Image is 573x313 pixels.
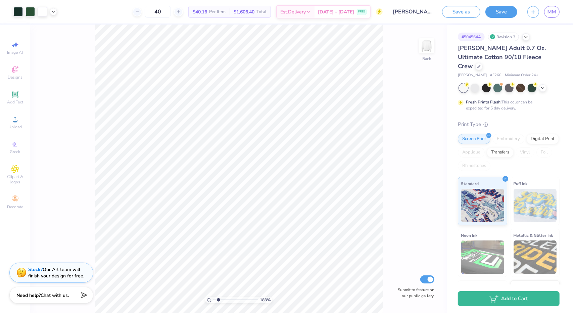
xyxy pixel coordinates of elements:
[193,8,207,15] span: $40.16
[492,134,524,144] div: Embroidery
[8,124,22,130] span: Upload
[458,147,485,158] div: Applique
[422,56,431,62] div: Back
[505,73,538,78] span: Minimum Order: 24 +
[256,8,267,15] span: Total
[461,180,479,187] span: Standard
[458,121,560,128] div: Print Type
[466,99,548,111] div: This color can be expedited for 5 day delivery.
[461,189,504,222] img: Standard
[514,180,528,187] span: Puff Ink
[487,147,514,158] div: Transfers
[420,39,433,52] img: Back
[7,99,23,105] span: Add Text
[7,50,23,55] span: Image AI
[514,232,553,239] span: Metallic & Glitter Ink
[490,73,502,78] span: # F260
[458,44,546,70] span: [PERSON_NAME] Adult 9.7 Oz. Ultimate Cotton 90/10 Fleece Crew
[10,149,20,154] span: Greek
[461,232,477,239] span: Neon Ink
[234,8,254,15] span: $1,606.40
[28,266,84,279] div: Our Art team will finish your design for free.
[209,8,226,15] span: Per Item
[280,8,306,15] span: Est. Delivery
[458,33,485,41] div: # 504564A
[547,8,556,16] span: MM
[260,297,271,303] span: 183 %
[394,287,434,299] label: Submit to feature on our public gallery.
[458,134,490,144] div: Screen Print
[458,73,487,78] span: [PERSON_NAME]
[516,147,534,158] div: Vinyl
[536,147,552,158] div: Foil
[7,204,23,210] span: Decorate
[318,8,354,15] span: [DATE] - [DATE]
[388,5,437,18] input: Untitled Design
[458,291,560,306] button: Add to Cart
[466,99,502,105] strong: Fresh Prints Flash:
[16,292,41,299] strong: Need help?
[28,266,43,273] strong: Stuck?
[358,9,365,14] span: FREE
[442,6,480,18] button: Save as
[526,134,559,144] div: Digital Print
[3,174,27,185] span: Clipart & logos
[488,33,519,41] div: Revision 3
[461,283,499,290] span: Glow in the Dark Ink
[514,283,544,290] span: Water based Ink
[8,75,22,80] span: Designs
[145,6,171,18] input: – –
[485,6,517,18] button: Save
[514,189,557,222] img: Puff Ink
[458,161,490,171] div: Rhinestones
[544,6,560,18] a: MM
[461,240,504,274] img: Neon Ink
[514,240,557,274] img: Metallic & Glitter Ink
[41,292,69,299] span: Chat with us.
